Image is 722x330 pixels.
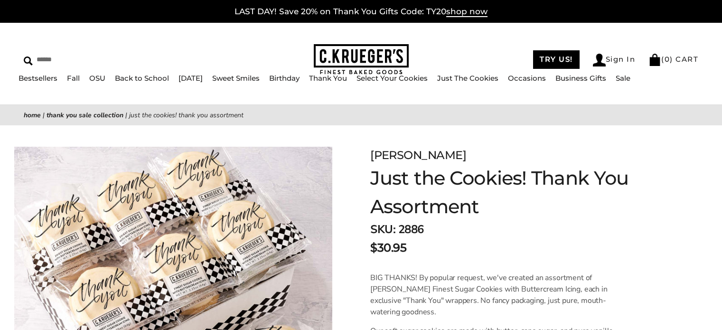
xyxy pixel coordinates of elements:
[24,57,33,66] img: Search
[234,7,488,17] a: LAST DAY! Save 20% on Thank You Gifts Code: TY20shop now
[178,74,203,83] a: [DATE]
[24,111,41,120] a: Home
[370,164,673,221] h1: Just the Cookies! Thank You Assortment
[446,7,488,17] span: shop now
[24,52,184,67] input: Search
[269,74,300,83] a: Birthday
[24,110,698,121] nav: breadcrumbs
[115,74,169,83] a: Back to School
[555,74,606,83] a: Business Gifts
[356,74,428,83] a: Select Your Cookies
[533,50,580,69] a: TRY US!
[19,74,57,83] a: Bestsellers
[47,111,123,120] a: THANK YOU SALE COLLECTION
[665,55,670,64] span: 0
[212,74,260,83] a: Sweet Smiles
[648,55,698,64] a: (0) CART
[309,74,347,83] a: Thank You
[508,74,546,83] a: Occasions
[398,222,424,237] span: 2886
[370,147,673,164] div: [PERSON_NAME]
[616,74,630,83] a: Sale
[129,111,244,120] span: Just the Cookies! Thank You Assortment
[24,75,625,91] nav: Main navigation
[370,239,406,256] span: $30.95
[437,74,498,83] a: Just The Cookies
[593,54,606,66] img: Account
[370,272,630,318] p: BIG THANKS! By popular request, we've created an assortment of [PERSON_NAME] Finest Sugar Cookies...
[370,222,395,237] strong: SKU:
[648,54,661,66] img: Bag
[43,111,45,120] span: |
[67,74,80,83] a: Fall
[314,44,409,75] img: C.KRUEGER'S
[89,74,105,83] a: OSU
[125,111,127,120] span: |
[593,54,636,66] a: Sign In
